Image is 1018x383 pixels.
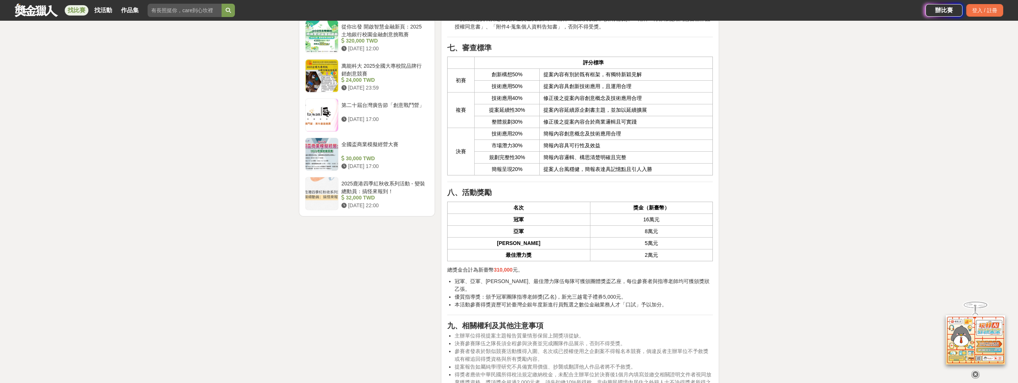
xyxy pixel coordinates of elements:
span: 主辦單位得視提案主題報告質量情形保留上開獎項從缺。 [455,333,584,339]
td: 修正後之提案內容創意概念及技術應用合理 [540,93,713,104]
td: 修正後之提案內容合於商業邏輯且可實踐 [540,116,713,128]
td: 規劃完整性30% [474,152,540,164]
td: 技術應用20% [474,128,540,140]
div: 從你出發 開啟智慧金融新頁：2025土地銀行校園金融創意挑戰賽 [341,23,426,37]
li: 冠軍、亞軍、[PERSON_NAME]、最佳潛力隊伍每隊可獲頒團體獎盃乙座，每位參賽者與指導老師均可獲頒獎狀乙張。 [455,278,713,293]
th: 名次 [447,202,590,214]
th: 亞軍 [447,226,590,238]
th: 獎金（新臺幣） [590,202,712,214]
td: 2萬元 [590,249,712,261]
a: 作品集 [118,5,142,16]
th: [PERSON_NAME] [447,238,590,249]
strong: 310,000 [494,267,513,273]
div: 320,000 TWD [341,37,426,45]
a: 從你出發 開啟智慧金融新頁：2025土地銀行校園金融創意挑戰賽 320,000 TWD [DATE] 12:00 [305,20,429,53]
th: 評分標準 [474,57,712,69]
div: 24,000 TWD [341,76,426,84]
div: 30,000 TWD [341,155,426,162]
td: 簡報內容具可行性及效益 [540,140,713,152]
div: 2025鹿港四季紅秋收系列活動 - 變裝總動員：搞怪來報到！ [341,180,426,194]
a: 2025鹿港四季紅秋收系列活動 - 變裝總動員：搞怪來報到！ 32,000 TWD [DATE] 22:00 [305,177,429,210]
td: 簡報呈現20% [474,164,540,175]
td: 提案內容具創新技術應用，且運用合理 [540,81,713,93]
li: 優質指導獎：頒予冠軍團隊指導老師獎(乙名)，新光三越電子禮券5,000元。 [455,293,713,301]
td: 提案人台風穩健，簡報表達具記憶點且引人入勝 [540,164,713,175]
td: 8萬元 [590,226,712,238]
div: 萬能科大 2025全國大專校院品牌行銷創意競賽 [341,62,426,76]
a: 第二十屆台灣廣告節「創意戰鬥營」 [DATE] 17:00 [305,98,429,132]
strong: 九、相關權利及其他注意事項 [447,322,543,330]
p: 總獎金合計為新臺幣 元。 [447,266,713,274]
td: 簡報內容創意概念及技術應用合理 [540,128,713,140]
td: 技術應用50% [474,81,540,93]
td: 創新構想50% [474,69,540,81]
span: 參賽者發表於類似競賽活動獲得入圍、名次或已授權使用之企劃案不得報名本競賽，倘違反者主辦單位不予敘獎或有權追回得獎資格與所有獎勵內容。 [455,348,708,362]
li: 本活動參賽得獎資歷可於臺灣企銀年度新進行員甄選之數位金融業務人才「口試」予以加分。 [455,301,713,309]
td: 市場潛力30% [474,140,540,152]
td: 技術應用40% [474,93,540,104]
div: [DATE] 17:00 [341,162,426,170]
span: 決賽參賽隊伍之隊長須全程參與決賽並完成團隊作品展示，否則不得受獎。 [455,340,626,346]
div: [DATE] 23:59 [341,84,426,92]
a: 找活動 [91,5,115,16]
td: 提案內容有別於既有框架，有獨特新穎見解 [540,69,713,81]
div: [DATE] 22:00 [341,202,426,209]
div: 全國盃商業模擬經營大賽 [341,141,426,155]
a: 萬能科大 2025全國大專校院品牌行銷創意競賽 24,000 TWD [DATE] 23:59 [305,59,429,93]
div: [DATE] 12:00 [341,45,426,53]
th: 最佳潛力獎 [447,249,590,261]
td: 複賽 [447,93,474,128]
span: 提案報告如屬純學理研究不具備實用價值、抄襲或翻譯他人作品者將不予敘獎。 [455,364,636,370]
td: 提案內容延續原企劃書主題，並加以延續擴展 [540,104,713,116]
th: 冠軍 [447,214,590,226]
a: 辦比賽 [926,4,963,17]
td: 初賽 [447,69,474,93]
div: 登入 / 註冊 [966,4,1003,17]
div: [DATE] 17:00 [341,115,426,123]
td: 簡報內容邏輯、構思清楚明確且完整 [540,152,713,164]
td: 提案延續性30% [474,104,540,116]
div: 第二十屆台灣廣告節「創意戰鬥營」 [341,101,426,115]
td: 16萬元 [590,214,712,226]
img: d2146d9a-e6f6-4337-9592-8cefde37ba6b.png [946,315,1005,364]
a: 全國盃商業模擬經營大賽 30,000 TWD [DATE] 17:00 [305,138,429,171]
td: 整體規劃30% [474,116,540,128]
td: 決賽 [447,128,474,175]
a: 找比賽 [65,5,88,16]
strong: 七、審查標準 [447,44,492,52]
div: 32,000 TWD [341,194,426,202]
strong: 八、活動獎勵 [447,188,492,196]
td: 5萬元 [590,238,712,249]
input: 有長照挺你，care到心坎裡！青春出手，拍出照顧 影音徵件活動 [148,4,222,17]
